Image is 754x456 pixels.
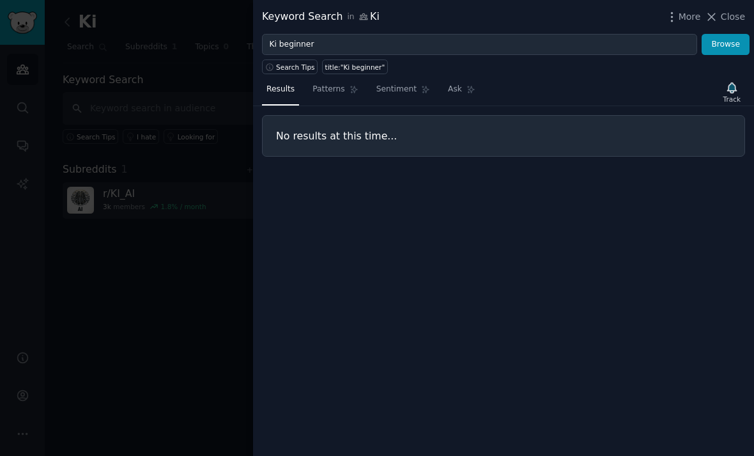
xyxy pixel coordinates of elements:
[308,79,362,106] a: Patterns
[262,34,697,56] input: Try a keyword related to your business
[723,95,741,104] div: Track
[665,10,701,24] button: More
[262,79,299,106] a: Results
[262,59,318,74] button: Search Tips
[276,63,315,72] span: Search Tips
[702,34,750,56] button: Browse
[719,79,745,106] button: Track
[721,10,745,24] span: Close
[705,10,745,24] button: Close
[443,79,480,106] a: Ask
[372,79,435,106] a: Sentiment
[376,84,417,95] span: Sentiment
[322,59,388,74] a: title:"Ki beginner"
[312,84,344,95] span: Patterns
[266,84,295,95] span: Results
[679,10,701,24] span: More
[262,9,380,25] div: Keyword Search Ki
[276,129,731,143] h3: No results at this time...
[448,84,462,95] span: Ask
[347,12,354,23] span: in
[325,63,385,72] div: title:"Ki beginner"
